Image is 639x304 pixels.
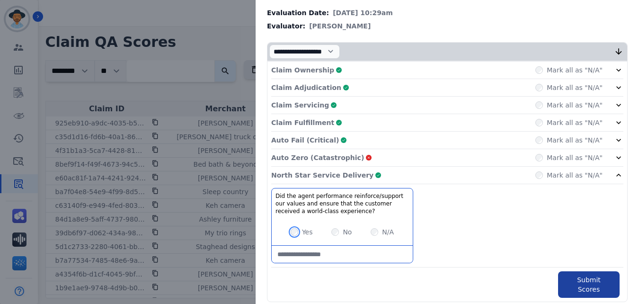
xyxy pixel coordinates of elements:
[271,100,329,110] p: Claim Servicing
[547,118,603,127] label: Mark all as "N/A"
[271,153,364,162] p: Auto Zero (Catastrophic)
[271,118,334,127] p: Claim Fulfillment
[271,83,341,92] p: Claim Adjudication
[271,135,339,145] p: Auto Fail (Critical)
[309,21,371,31] span: [PERSON_NAME]
[333,8,393,18] span: [DATE] 10:29am
[267,8,628,18] div: Evaluation Date:
[275,192,409,215] h3: Did the agent performance reinforce/support our values and ensure that the customer received a wo...
[302,227,313,237] label: Yes
[547,100,603,110] label: Mark all as "N/A"
[547,153,603,162] label: Mark all as "N/A"
[547,65,603,75] label: Mark all as "N/A"
[547,83,603,92] label: Mark all as "N/A"
[382,227,394,237] label: N/A
[547,135,603,145] label: Mark all as "N/A"
[343,227,352,237] label: No
[558,271,620,298] button: Submit Scores
[267,21,628,31] div: Evaluator:
[271,65,334,75] p: Claim Ownership
[547,170,603,180] label: Mark all as "N/A"
[271,170,373,180] p: North Star Service Delivery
